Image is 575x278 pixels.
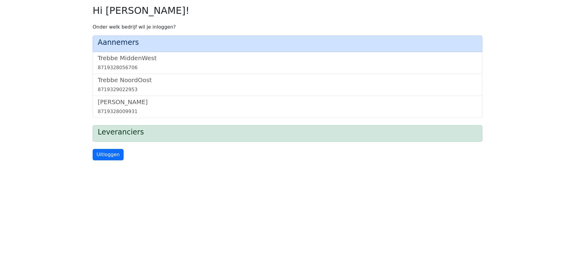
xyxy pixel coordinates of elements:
[93,23,482,31] p: Onder welk bedrijf wil je inloggen?
[98,76,477,84] h5: Trebbe NoordOost
[98,64,477,71] div: 8719328056706
[98,54,477,62] h5: Trebbe MiddenWest
[98,98,477,115] a: [PERSON_NAME]8719328009931
[98,54,477,71] a: Trebbe MiddenWest8719328056706
[98,128,477,137] h4: Leveranciers
[98,38,477,47] h4: Aannemers
[98,108,477,115] div: 8719328009931
[93,5,482,16] h2: Hi [PERSON_NAME]!
[98,76,477,93] a: Trebbe NoordOost8719329022953
[93,149,124,160] a: Uitloggen
[98,86,477,93] div: 8719329022953
[98,98,477,106] h5: [PERSON_NAME]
